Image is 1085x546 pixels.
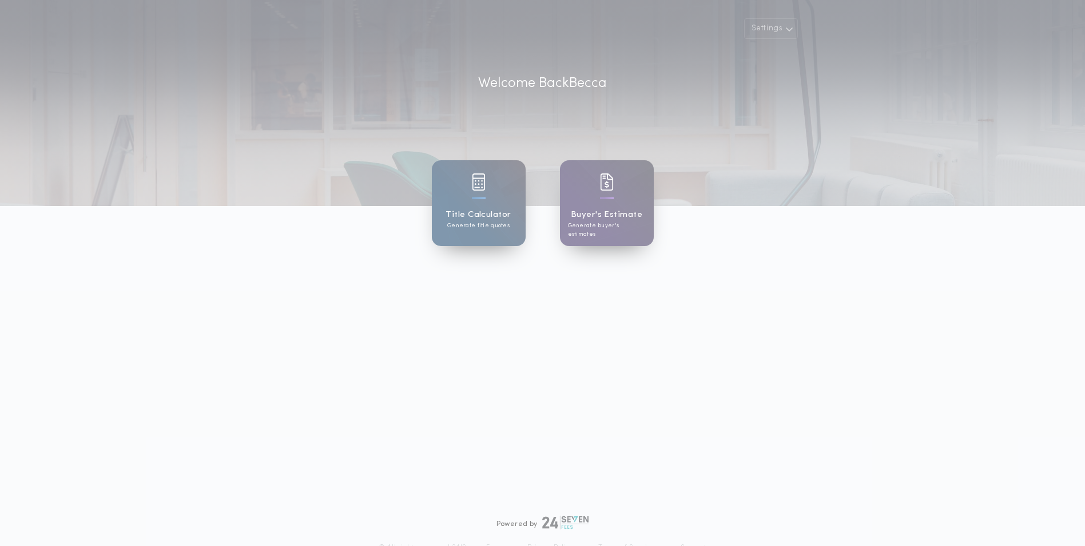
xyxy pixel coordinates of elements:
[478,73,607,94] p: Welcome Back Becca
[568,221,646,239] p: Generate buyer's estimates
[600,173,614,191] img: card icon
[571,208,642,221] h1: Buyer's Estimate
[446,208,511,221] h1: Title Calculator
[496,516,589,529] div: Powered by
[542,516,589,529] img: logo
[447,221,510,230] p: Generate title quotes
[472,173,486,191] img: card icon
[432,160,526,246] a: card iconTitle CalculatorGenerate title quotes
[744,18,798,39] button: Settings
[560,160,654,246] a: card iconBuyer's EstimateGenerate buyer's estimates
